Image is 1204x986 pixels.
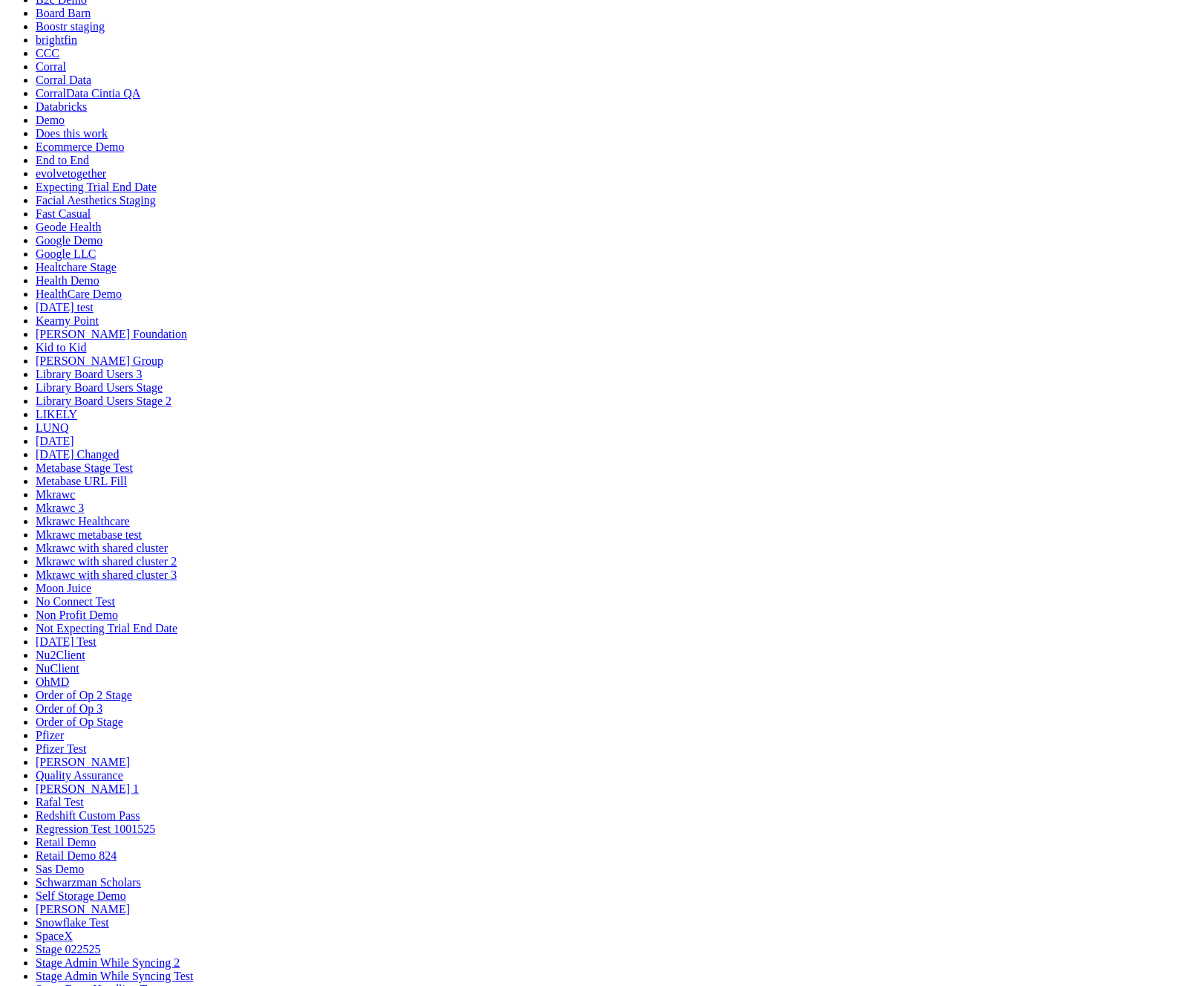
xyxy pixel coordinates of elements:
a: Mkrawc with shared cluster 3 [36,568,177,581]
a: LUNQ [36,421,68,434]
a: Fast Casual [36,207,91,220]
a: [PERSON_NAME] Group [36,354,163,367]
a: Corral Data [36,74,91,86]
a: Expecting Trial End Date [36,181,157,193]
a: Metabase Stage Test [36,461,133,474]
a: Does this work [36,127,108,140]
a: CCC [36,47,59,59]
a: Kearny Point [36,314,99,327]
a: Order of Op Stage [36,716,123,728]
a: NuClient [36,662,79,675]
a: Pfizer [36,729,64,742]
a: evolvetogether [36,167,106,180]
a: Snowflake Test [36,916,109,929]
a: [PERSON_NAME] 1 [36,782,139,795]
a: Mkrawc [36,488,75,501]
a: Health Demo [36,274,99,287]
a: [PERSON_NAME] [36,903,130,915]
a: Stage Admin While Syncing Test [36,970,194,982]
a: Library Board Users 3 [36,368,143,380]
a: Google LLC [36,247,96,260]
a: Retail Demo [36,836,96,849]
a: Mkrawc Healthcare [36,515,130,528]
a: Ecommerce Demo [36,140,125,153]
a: Quality Assurance [36,769,123,782]
a: Pfizer Test [36,742,86,755]
a: Demo [36,114,65,126]
a: Board Barn [36,7,91,19]
a: SpaceX [36,930,73,942]
a: Metabase URL Fill [36,475,127,487]
a: Google Demo [36,234,102,247]
a: Not Expecting Trial End Date [36,622,177,635]
a: Stage Admin While Syncing 2 [36,956,180,969]
a: OhMD [36,675,69,688]
a: Schwarzman Scholars [36,876,141,889]
a: [DATE] [36,435,74,447]
a: Non Profit Demo [36,609,118,621]
a: Library Board Users Stage 2 [36,395,171,407]
a: brightfin [36,33,77,46]
a: Healtchare Stage [36,261,117,273]
a: End to End [36,154,89,166]
a: Self Storage Demo [36,889,126,902]
a: Regression Test 1001525 [36,823,155,835]
a: Facial Aesthetics Staging [36,194,156,207]
a: Mkrawc with shared cluster 2 [36,555,177,568]
a: Order of Op 3 [36,702,102,715]
a: Boostr staging [36,20,105,33]
a: LIKELY [36,408,77,421]
a: [DATE] Test [36,635,96,648]
a: Stage 022525 [36,943,101,956]
a: Sas Demo [36,863,84,875]
a: [PERSON_NAME] Foundation [36,328,187,340]
a: [PERSON_NAME] [36,756,130,768]
a: Mkrawc 3 [36,502,84,514]
a: Mkrawc metabase test [36,528,142,541]
a: [DATE] test [36,301,94,314]
a: Mkrawc with shared cluster [36,542,168,554]
a: Geode Health [36,221,101,233]
a: No Connect Test [36,595,115,608]
a: Kid to Kid [36,341,86,354]
a: Library Board Users Stage [36,381,163,394]
a: Corral [36,60,66,73]
a: Retail Demo 824 [36,849,117,862]
a: [DATE] Changed [36,448,119,461]
a: HealthCare Demo [36,288,122,300]
a: Order of Op 2 Stage [36,689,132,701]
a: Redshift Custom Pass [36,809,140,822]
a: Moon Juice [36,582,91,594]
a: CorralData Cintia QA [36,87,140,100]
a: Databricks [36,100,87,113]
a: Rafal Test [36,796,84,808]
a: Nu2Client [36,649,85,661]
